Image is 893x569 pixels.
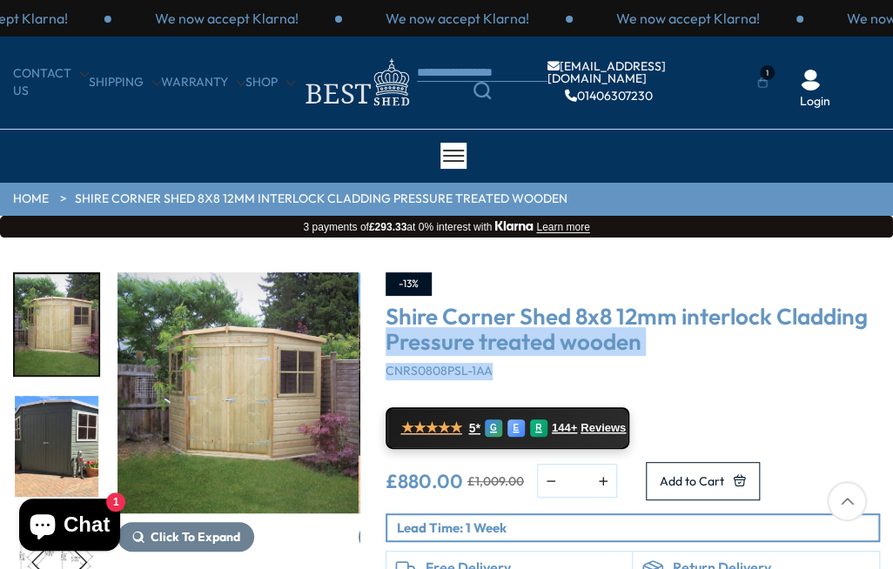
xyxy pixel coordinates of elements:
[646,462,760,500] button: Add to Cart
[401,419,462,436] span: ★★★★★
[660,475,724,487] span: Add to Cart
[573,9,803,28] div: 2 / 3
[13,65,89,99] a: CONTACT US
[530,419,547,437] div: R
[507,419,525,437] div: E
[552,421,577,435] span: 144+
[359,272,600,513] img: Shire Corner Shed 8x8 12mm interlock Cladding Pressure treated wooden
[15,396,98,497] img: 7x7_8x8PressureTreatedCornerShed_Painted_200x200.jpg
[89,74,161,91] a: Shipping
[342,9,573,28] div: 1 / 3
[397,519,879,537] p: Lead Time: 1 Week
[760,65,775,80] span: 1
[13,394,100,499] div: 2 / 11
[245,74,295,91] a: Shop
[485,419,502,437] div: G
[386,305,881,354] h3: Shire Corner Shed 8x8 12mm interlock Cladding Pressure treated wooden
[581,421,626,435] span: Reviews
[161,74,245,91] a: Warranty
[13,272,100,377] div: 1 / 11
[111,9,342,28] div: 3 / 3
[386,363,493,378] span: CNRS0808PSL-1AA
[117,272,359,513] img: Shire Corner Shed 8x8 12mm interlock Cladding Pressure treated wooden
[14,499,125,555] inbox-online-store-chat: Shopify online store chat
[800,70,821,90] img: User Icon
[13,191,49,208] a: HOME
[155,9,299,28] p: We now accept Klarna!
[386,9,529,28] p: We now accept Klarna!
[547,60,740,84] a: [EMAIL_ADDRESS][DOMAIN_NAME]
[616,9,760,28] p: We now accept Klarna!
[565,90,653,102] a: 01406307230
[15,274,98,375] img: 7x7_8x8PressureTreatedCornerShed_200x200.jpg
[386,472,463,491] ins: £880.00
[467,475,524,487] del: £1,009.00
[800,93,830,110] a: Login
[386,272,432,296] div: -13%
[75,191,567,208] a: Shire Corner Shed 8x8 12mm interlock Cladding Pressure treated wooden
[117,522,254,552] button: Click To Expand
[151,529,240,545] span: Click To Expand
[757,74,768,91] a: 1
[295,54,417,110] img: logo
[386,407,629,449] a: ★★★★★ 5* G E R 144+ Reviews
[417,82,547,99] a: Search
